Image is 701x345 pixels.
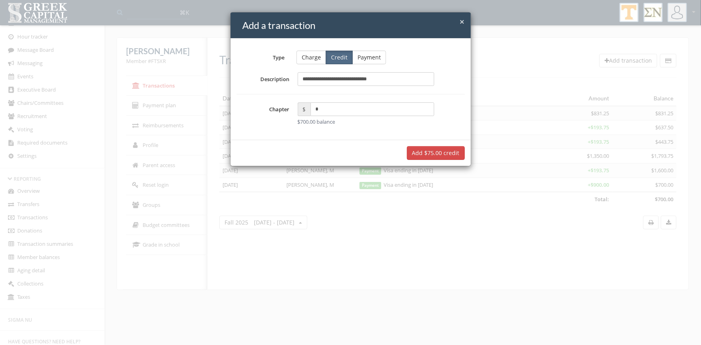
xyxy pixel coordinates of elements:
h4: Add a transaction [243,18,465,32]
span: $ [298,102,311,116]
button: Payment [352,51,386,64]
label: Type [231,51,291,61]
button: Add $75.00 credit [407,146,465,160]
button: Charge [296,51,326,64]
label: Description [237,72,294,86]
div: $700.00 balance [298,118,435,126]
button: Credit [326,51,353,64]
label: Chapter [237,102,294,126]
span: × [460,16,465,27]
